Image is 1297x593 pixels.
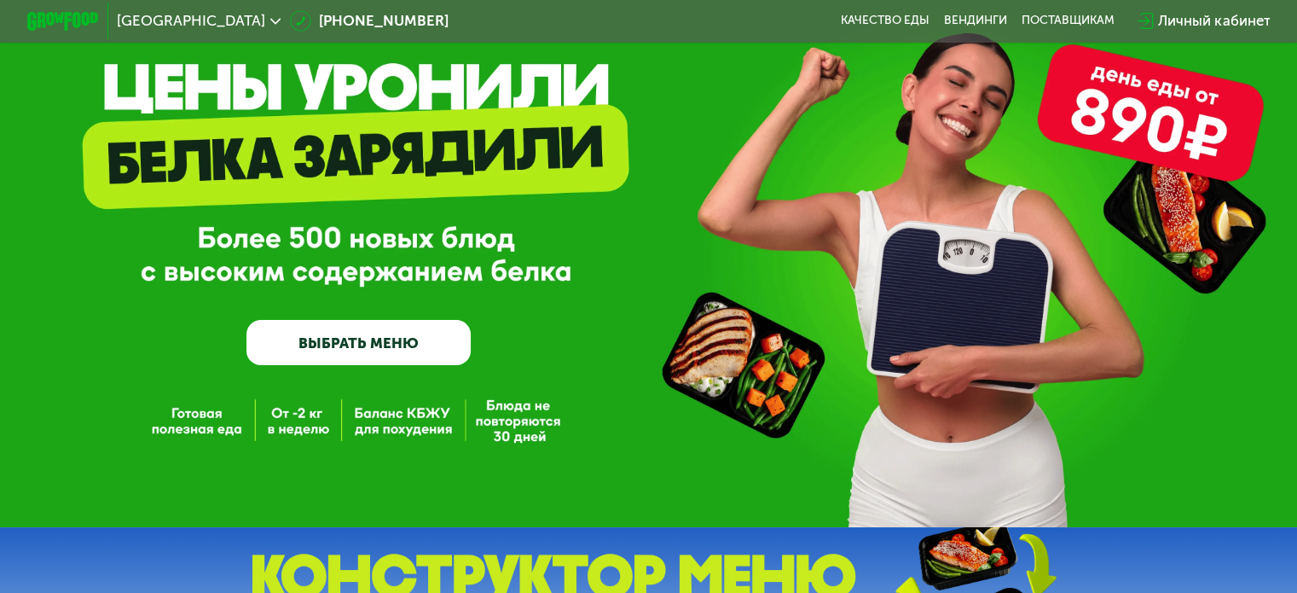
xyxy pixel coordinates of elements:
span: [GEOGRAPHIC_DATA] [117,14,265,28]
a: Качество еды [841,14,929,28]
a: ВЫБРАТЬ МЕНЮ [246,320,471,365]
a: [PHONE_NUMBER] [290,10,449,32]
div: Личный кабинет [1158,10,1270,32]
div: поставщикам [1022,14,1115,28]
a: Вендинги [944,14,1007,28]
